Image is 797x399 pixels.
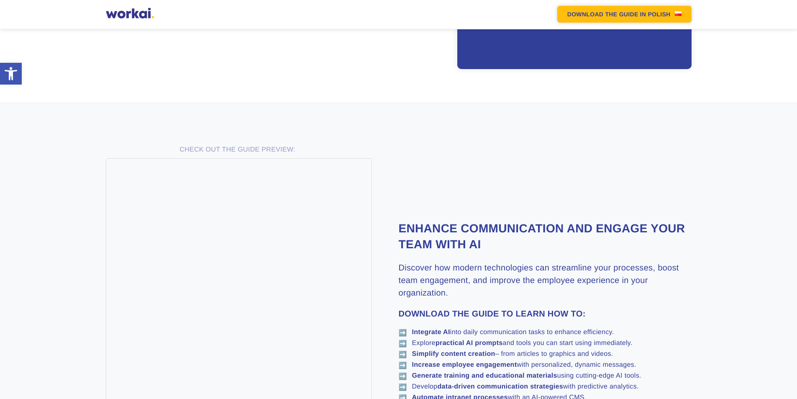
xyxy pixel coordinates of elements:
label: Please enter a different email address. This form does not accept addresses from [DOMAIN_NAME]. [2,61,213,76]
strong: DOWNLOAD THE GUIDE TO LEARN HOW TO: [399,309,586,319]
span: ➡️ [399,340,407,348]
a: Terms of Use [82,100,121,109]
h3: Discover how modern technologies can streamline your processes, boost team engagement, and improv... [399,262,692,299]
strong: Integrate AI [412,329,450,336]
li: Develop with predictive analytics. [399,383,692,391]
li: Explore and tools you can start using immediately. [399,340,692,347]
strong: Increase employee engagement [412,361,517,368]
span: ➡️ [399,361,407,370]
strong: Generate training and educational materials [412,372,557,379]
a: Privacy Policy [132,100,172,109]
span: ➡️ [399,383,407,391]
input: email messages* [2,155,8,161]
li: using cutting-edge AI tools. [399,372,692,380]
em: DOWNLOAD THE GUIDE [567,11,638,17]
p: email messages [10,154,59,162]
h2: Enhance communication and engage your team with AI [399,221,692,252]
strong: Simplify content creation [412,350,495,358]
li: with personalized, dynamic messages. [399,361,692,369]
img: US flag [675,11,682,16]
li: into daily communication tasks to enhance efficiency. [399,329,692,336]
span: ➡️ [399,329,407,337]
strong: data-driven communication strategies [437,383,563,390]
span: ➡️ [399,372,407,381]
a: DOWNLOAD THE GUIDEIN POLISHUS flag [557,6,692,23]
span: ➡️ [399,350,407,359]
strong: practical AI prompts [436,340,503,347]
p: CHECK OUT THE GUIDE PREVIEW: [106,145,369,155]
li: – from articles to graphics and videos. [399,350,692,358]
